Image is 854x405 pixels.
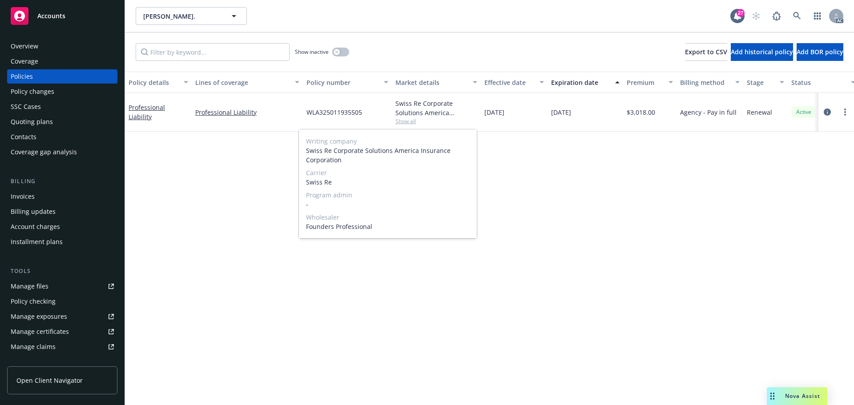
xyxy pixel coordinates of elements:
[747,7,765,25] a: Start snowing
[11,355,52,369] div: Manage BORs
[395,117,477,125] span: Show all
[11,54,38,68] div: Coverage
[627,78,663,87] div: Premium
[11,340,56,354] div: Manage claims
[143,12,220,21] span: [PERSON_NAME].
[551,78,610,87] div: Expiration date
[731,43,793,61] button: Add historical policy
[685,43,727,61] button: Export to CSV
[7,115,117,129] a: Quoting plans
[306,78,379,87] div: Policy number
[548,72,623,93] button: Expiration date
[11,294,56,309] div: Policy checking
[392,72,481,93] button: Market details
[195,78,290,87] div: Lines of coverage
[7,267,117,276] div: Tools
[797,43,843,61] button: Add BOR policy
[125,72,192,93] button: Policy details
[295,48,329,56] span: Show inactive
[395,78,467,87] div: Market details
[7,84,117,99] a: Policy changes
[306,200,470,209] span: -
[7,130,117,144] a: Contacts
[11,84,54,99] div: Policy changes
[840,107,850,117] a: more
[306,168,470,177] span: Carrier
[11,69,33,84] div: Policies
[7,325,117,339] a: Manage certificates
[11,220,60,234] div: Account charges
[306,190,470,200] span: Program admin
[623,72,677,93] button: Premium
[11,115,53,129] div: Quoting plans
[306,136,470,146] span: Writing company
[7,355,117,369] a: Manage BORs
[136,7,247,25] button: [PERSON_NAME].
[11,130,36,144] div: Contacts
[551,108,571,117] span: [DATE]
[680,108,737,117] span: Agency - Pay in full
[747,78,774,87] div: Stage
[484,108,504,117] span: [DATE]
[16,376,83,385] span: Open Client Navigator
[7,177,117,186] div: Billing
[7,69,117,84] a: Policies
[767,387,827,405] button: Nova Assist
[685,48,727,56] span: Export to CSV
[7,340,117,354] a: Manage claims
[11,100,41,114] div: SSC Cases
[306,146,470,164] span: Swiss Re Corporate Solutions America Insurance Corporation
[136,43,290,61] input: Filter by keyword...
[7,100,117,114] a: SSC Cases
[795,108,813,116] span: Active
[395,99,477,117] div: Swiss Re Corporate Solutions America Insurance Corporation, [GEOGRAPHIC_DATA] Re, Founders Profes...
[7,205,117,219] a: Billing updates
[306,222,470,231] span: Founders Professional
[7,4,117,28] a: Accounts
[37,12,65,20] span: Accounts
[11,325,69,339] div: Manage certificates
[791,78,846,87] div: Status
[743,72,788,93] button: Stage
[192,72,303,93] button: Lines of coverage
[306,213,470,222] span: Wholesaler
[731,48,793,56] span: Add historical policy
[680,78,730,87] div: Billing method
[822,107,833,117] a: circleInformation
[11,145,77,159] div: Coverage gap analysis
[11,205,56,219] div: Billing updates
[737,9,745,17] div: 27
[7,220,117,234] a: Account charges
[7,294,117,309] a: Policy checking
[306,108,362,117] span: WLA325011935505
[809,7,826,25] a: Switch app
[768,7,786,25] a: Report a Bug
[303,72,392,93] button: Policy number
[7,39,117,53] a: Overview
[7,145,117,159] a: Coverage gap analysis
[7,189,117,204] a: Invoices
[677,72,743,93] button: Billing method
[11,189,35,204] div: Invoices
[129,103,165,121] a: Professional Liability
[7,279,117,293] a: Manage files
[627,108,655,117] span: $3,018.00
[195,108,299,117] a: Professional Liability
[11,279,48,293] div: Manage files
[788,7,806,25] a: Search
[481,72,548,93] button: Effective date
[797,48,843,56] span: Add BOR policy
[7,235,117,249] a: Installment plans
[7,309,117,324] a: Manage exposures
[7,54,117,68] a: Coverage
[767,387,778,405] div: Drag to move
[306,177,470,187] span: Swiss Re
[11,309,67,324] div: Manage exposures
[11,235,63,249] div: Installment plans
[747,108,772,117] span: Renewal
[785,392,820,400] span: Nova Assist
[11,39,38,53] div: Overview
[129,78,178,87] div: Policy details
[484,78,534,87] div: Effective date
